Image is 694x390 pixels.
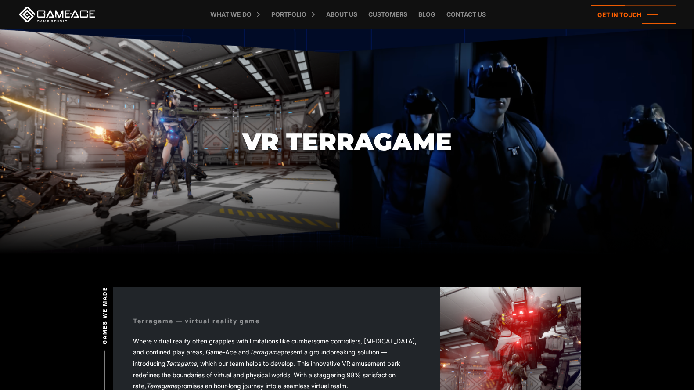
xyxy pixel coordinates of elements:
[146,382,177,390] em: Terragame
[591,5,676,24] a: Get in touch
[133,337,417,390] span: Where virtual reality often grapples with limitations like cumbersome controllers, [MEDICAL_DATA]...
[165,360,197,367] em: Terragame
[101,286,109,344] span: Games we made
[133,316,260,325] div: Terragame — virtual reality game
[242,128,452,155] h1: VR Terragame
[249,348,280,356] em: Terragame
